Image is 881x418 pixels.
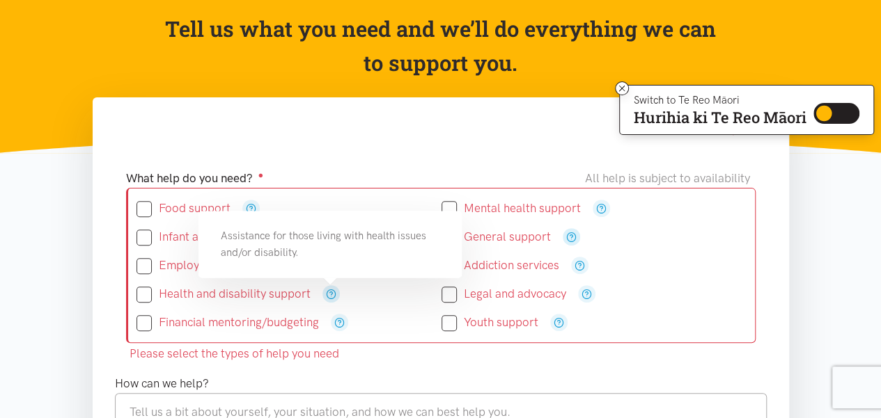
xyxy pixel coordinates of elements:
label: Health and disability support [137,288,311,300]
p: Hurihia ki Te Reo Māori [634,111,806,124]
label: Mental health support [442,202,581,214]
label: Legal and advocacy [442,288,566,300]
label: Financial mentoring/budgeting [137,316,319,328]
p: Switch to Te Reo Māori [634,96,806,104]
p: Tell us what you need and we’ll do everything we can to support you. [164,12,717,81]
div: Required [115,120,767,138]
label: Addiction services [442,259,559,271]
label: What help do you need? [126,169,264,188]
div: Assistance for those living with health issues and/or disability. [198,211,462,278]
label: How can we help? [115,374,209,393]
span: Please select the types of help you need [126,344,339,363]
div: All help is subject to availability [585,169,756,188]
label: General support [442,231,551,243]
label: Youth support [442,316,538,328]
sup: ● [258,170,264,180]
label: Food support [137,202,231,214]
